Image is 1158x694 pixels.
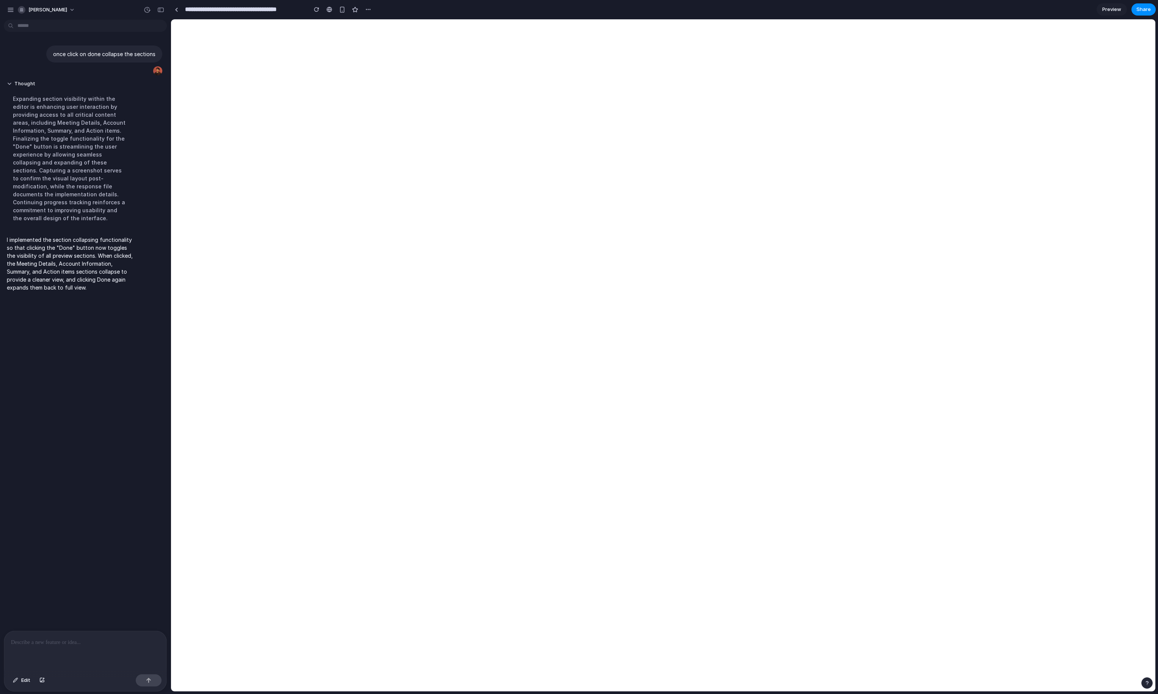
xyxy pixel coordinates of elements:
[53,50,155,58] p: once click on done collapse the sections
[1136,6,1151,13] span: Share
[1131,3,1156,16] button: Share
[7,236,133,291] p: I implemented the section collapsing functionality so that clicking the "Done" button now toggles...
[7,90,133,227] div: Expanding section visibility within the editor is enhancing user interaction by providing access ...
[28,6,67,14] span: [PERSON_NAME]
[1102,6,1121,13] span: Preview
[1097,3,1127,16] a: Preview
[9,674,34,686] button: Edit
[15,4,79,16] button: [PERSON_NAME]
[21,677,30,684] span: Edit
